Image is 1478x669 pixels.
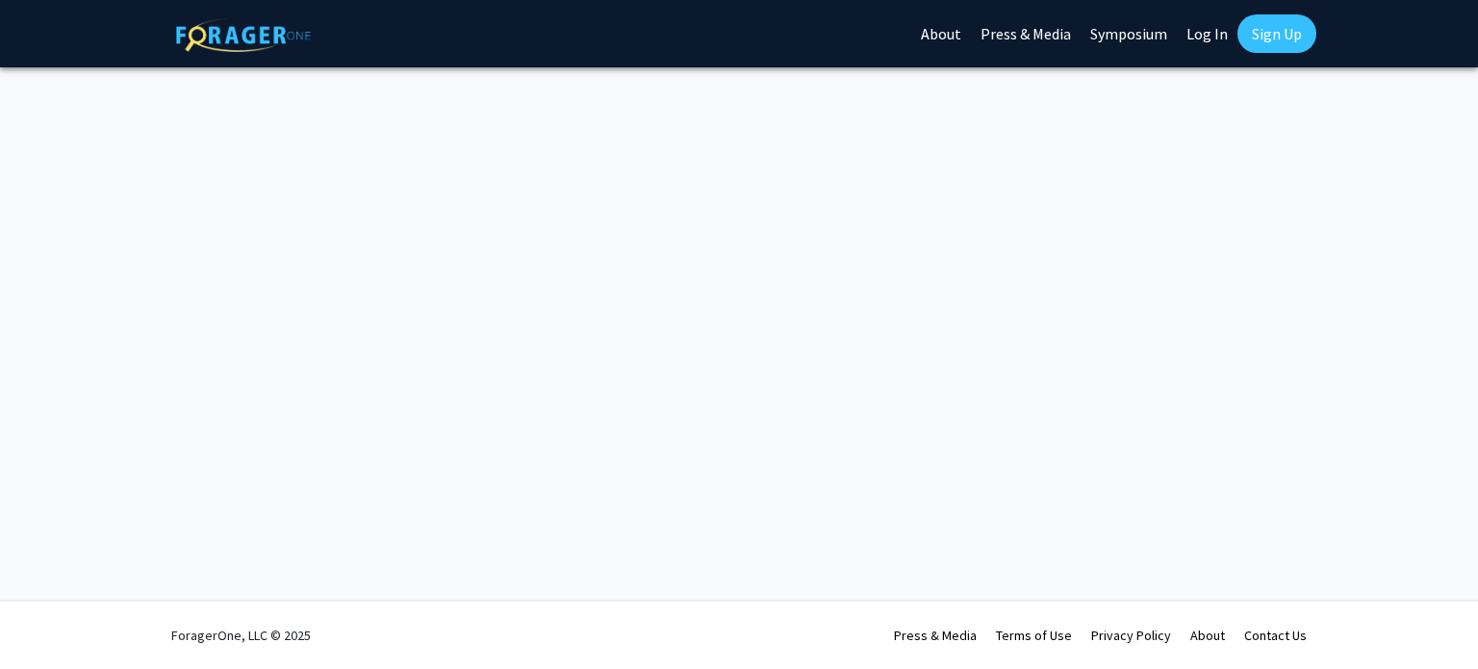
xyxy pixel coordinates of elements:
[1091,627,1171,644] a: Privacy Policy
[1237,14,1316,53] a: Sign Up
[894,627,977,644] a: Press & Media
[1244,627,1307,644] a: Contact Us
[171,602,311,669] div: ForagerOne, LLC © 2025
[1190,627,1225,644] a: About
[176,18,311,52] img: ForagerOne Logo
[996,627,1072,644] a: Terms of Use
